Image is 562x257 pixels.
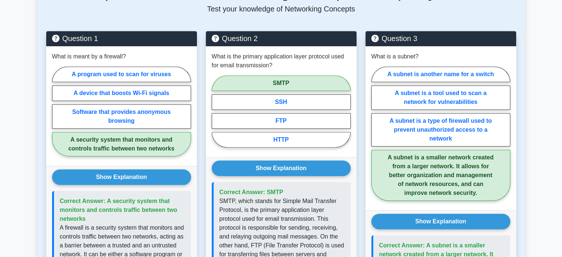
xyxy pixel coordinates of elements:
[212,132,351,148] label: HTTP
[212,34,351,43] h5: Question 2
[371,67,510,82] label: A subnet is another name for a switch
[52,85,191,101] label: A device that boosts Wi-Fi signals
[371,113,510,146] label: A subnet is a type of firewall used to prevent unauthorized access to a network
[52,132,191,156] label: A security system that monitors and controls traffic between two networks
[371,85,510,110] label: A subnet is a tool used to scan a network for vulnerabilities
[212,75,351,91] label: SMTP
[52,34,191,43] h5: Question 1
[52,52,126,61] p: What is meant by a firewall?
[371,214,510,229] button: Show Explanation
[52,67,191,82] label: A program used to scan for viruses
[52,104,191,129] label: Software that provides anonymous browsing
[52,169,191,185] button: Show Explanation
[212,113,351,129] label: FTP
[371,150,510,201] label: A subnet is a smaller network created from a larger network. It allows for better organization an...
[212,94,351,110] label: SSH
[212,160,351,176] button: Show Explanation
[219,189,283,195] span: Correct Answer: SMTP
[46,4,516,13] p: Test your knowledge of Networking Concepts
[371,34,510,43] h5: Question 3
[212,52,351,70] p: What is the primary application layer protocol used for email transmission?
[60,198,177,222] span: Correct Answer: A security system that monitors and controls traffic between two networks
[371,52,419,61] p: What is a subnet?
